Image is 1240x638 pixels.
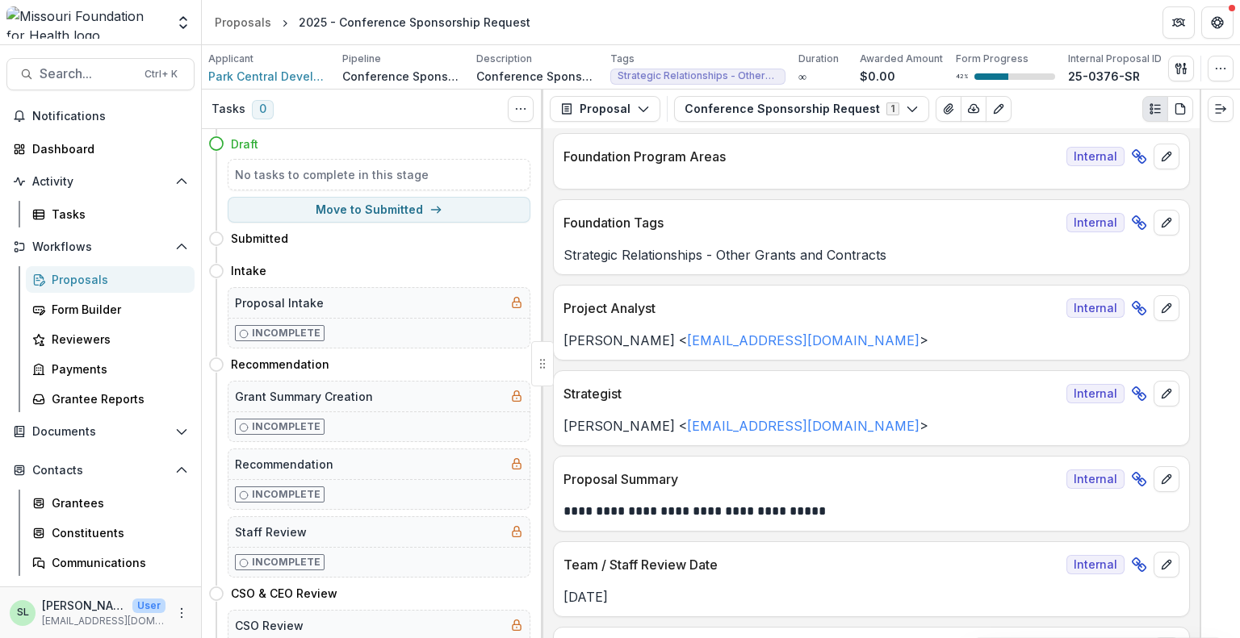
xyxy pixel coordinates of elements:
[1068,52,1162,66] p: Internal Proposal ID
[563,213,1060,232] p: Foundation Tags
[17,607,29,618] div: Sada Lindsey
[1162,6,1195,39] button: Partners
[6,103,195,129] button: Notifications
[563,245,1179,265] p: Strategic Relationships - Other Grants and Contracts
[26,201,195,227] a: Tasks
[172,6,195,39] button: Open entity switcher
[26,356,195,382] a: Payments
[956,71,968,82] p: 42 %
[252,487,320,502] p: Incomplete
[798,52,839,66] p: Duration
[1142,96,1168,122] button: Plaintext view
[42,597,126,614] p: [PERSON_NAME]
[52,331,182,348] div: Reviewers
[798,68,806,85] p: ∞
[52,524,182,541] div: Constituents
[1066,555,1125,574] span: Internal
[235,166,523,183] h5: No tasks to complete in this stage
[6,6,165,39] img: Missouri Foundation for Health logo
[231,585,337,602] h4: CSO & CEO Review
[6,169,195,194] button: Open Activity
[956,52,1028,66] p: Form Progress
[476,68,597,85] p: Conference Sponsorship - Grove Fest 2025
[299,14,530,31] div: 2025 - Conference Sponsorship Request
[32,140,182,157] div: Dashboard
[26,490,195,516] a: Grantees
[52,554,182,571] div: Communications
[231,262,266,279] h4: Intake
[1154,210,1179,236] button: edit
[1154,552,1179,578] button: edit
[252,100,274,119] span: 0
[618,70,778,81] span: Strategic Relationships - Other Grants and Contracts
[1066,384,1125,403] span: Internal
[6,582,195,608] button: Open Data & Reporting
[212,102,245,116] h3: Tasks
[32,425,169,439] span: Documents
[235,294,324,311] h5: Proposal Intake
[172,603,191,623] button: More
[1066,469,1125,489] span: Internal
[231,230,288,247] h4: Submitted
[42,614,165,628] p: [EMAIL_ADDRESS][DOMAIN_NAME]
[26,326,195,352] a: Reviewers
[986,96,1012,122] button: Edit as form
[1066,147,1125,166] span: Internal
[26,519,195,546] a: Constituents
[252,419,320,434] p: Incomplete
[32,464,169,477] span: Contacts
[563,555,1060,574] p: Team / Staff Review Date
[563,587,1179,607] p: [DATE]
[342,52,381,66] p: Pipeline
[1201,6,1234,39] button: Get Help
[1154,144,1179,169] button: edit
[1167,96,1193,122] button: PDF view
[563,416,1179,436] p: [PERSON_NAME] < >
[252,326,320,340] p: Incomplete
[208,10,537,34] nav: breadcrumb
[476,52,532,66] p: Description
[508,96,534,122] button: Toggle View Cancelled Tasks
[1068,68,1140,85] p: 25-0376-SR
[563,384,1060,403] p: Strategist
[52,361,182,377] div: Payments
[610,52,635,66] p: Tags
[936,96,961,122] button: View Attached Files
[6,457,195,483] button: Open Contacts
[228,197,530,223] button: Move to Submitted
[40,66,135,81] span: Search...
[52,271,182,288] div: Proposals
[563,331,1179,350] p: [PERSON_NAME] < >
[1066,298,1125,318] span: Internal
[674,96,929,122] button: Conference Sponsorship Request1
[26,296,195,323] a: Form Builder
[132,598,165,613] p: User
[687,332,920,348] a: [EMAIL_ADDRESS][DOMAIN_NAME]
[687,418,920,434] a: [EMAIL_ADDRESS][DOMAIN_NAME]
[6,136,195,162] a: Dashboard
[6,234,195,260] button: Open Workflows
[32,175,169,189] span: Activity
[215,14,271,31] div: Proposals
[860,68,895,85] p: $0.00
[52,390,182,407] div: Grantee Reports
[208,68,329,85] a: Park Central Development Corporation
[1208,96,1234,122] button: Expand right
[32,110,188,123] span: Notifications
[1066,213,1125,232] span: Internal
[563,298,1060,318] p: Project Analyst
[563,469,1060,489] p: Proposal Summary
[231,356,329,373] h4: Recommendation
[26,549,195,576] a: Communications
[1154,466,1179,492] button: edit
[208,52,253,66] p: Applicant
[26,266,195,293] a: Proposals
[52,301,182,318] div: Form Builder
[235,456,333,473] h5: Recommendation
[550,96,660,122] button: Proposal
[52,494,182,511] div: Grantees
[235,617,304,634] h5: CSO Review
[6,58,195,90] button: Search...
[26,386,195,412] a: Grantee Reports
